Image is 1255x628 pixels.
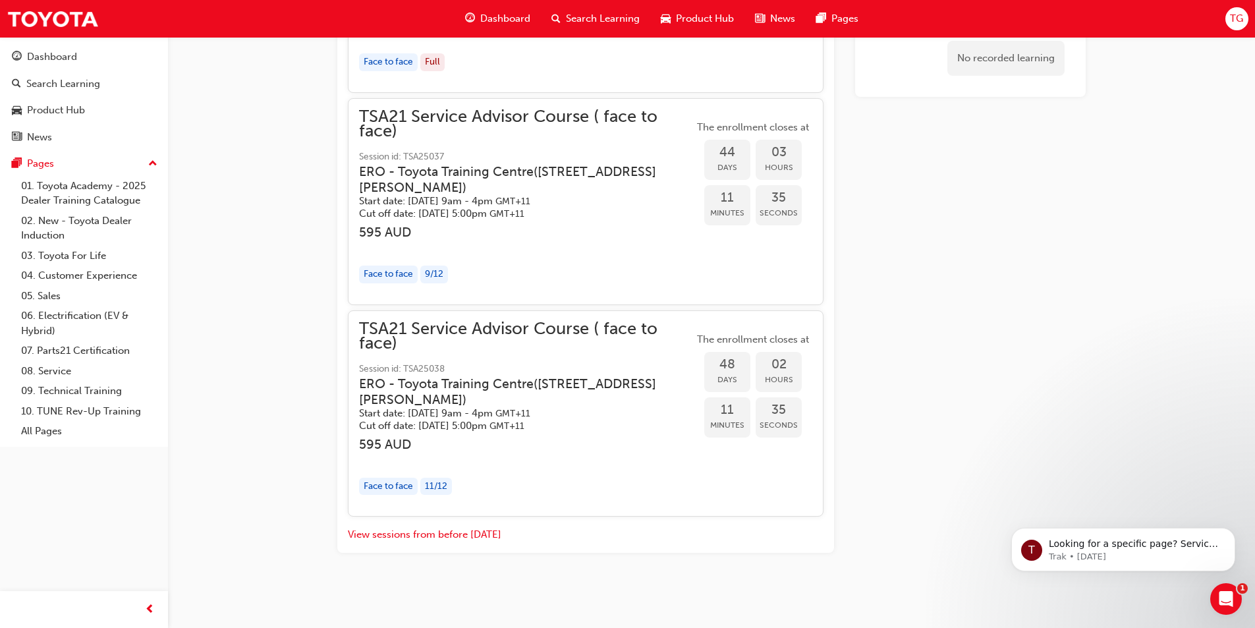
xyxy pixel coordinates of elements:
[27,130,52,145] div: News
[495,196,530,207] span: Australian Eastern Daylight Time GMT+11
[704,357,750,372] span: 48
[145,602,155,618] span: prev-icon
[5,72,163,96] a: Search Learning
[359,420,673,432] h5: Cut off date: [DATE] 5:00pm
[755,11,765,27] span: news-icon
[551,11,561,27] span: search-icon
[1225,7,1248,30] button: TG
[495,408,530,419] span: Australian Eastern Daylight Time GMT+11
[816,11,826,27] span: pages-icon
[756,160,802,175] span: Hours
[420,53,445,71] div: Full
[27,156,54,171] div: Pages
[756,357,802,372] span: 02
[1230,11,1243,26] span: TG
[704,190,750,206] span: 11
[489,208,524,219] span: Australian Eastern Daylight Time GMT+11
[991,500,1255,592] iframe: Intercom notifications message
[661,11,671,27] span: car-icon
[806,5,869,32] a: pages-iconPages
[756,372,802,387] span: Hours
[26,76,100,92] div: Search Learning
[770,11,795,26] span: News
[489,420,524,432] span: Australian Eastern Daylight Time GMT+11
[704,206,750,221] span: Minutes
[16,381,163,401] a: 09. Technical Training
[359,208,673,220] h5: Cut off date: [DATE] 5:00pm
[359,437,694,452] h3: 595 AUD
[359,195,673,208] h5: Start date: [DATE] 9am - 4pm
[480,11,530,26] span: Dashboard
[148,156,157,173] span: up-icon
[676,11,734,26] span: Product Hub
[756,145,802,160] span: 03
[16,421,163,442] a: All Pages
[16,286,163,306] a: 05. Sales
[359,322,812,506] button: TSA21 Service Advisor Course ( face to face)Session id: TSA25038ERO - Toyota Training Centre([STR...
[16,401,163,422] a: 10. TUNE Rev-Up Training
[359,362,694,377] span: Session id: TSA25038
[359,109,812,294] button: TSA21 Service Advisor Course ( face to face)Session id: TSA25037ERO - Toyota Training Centre([STR...
[650,5,744,32] a: car-iconProduct Hub
[420,266,448,283] div: 9 / 12
[7,4,99,34] img: Trak
[27,49,77,65] div: Dashboard
[16,211,163,246] a: 02. New - Toyota Dealer Induction
[1210,583,1242,615] iframe: Intercom live chat
[359,266,418,283] div: Face to face
[541,5,650,32] a: search-iconSearch Learning
[359,53,418,71] div: Face to face
[27,103,85,118] div: Product Hub
[5,125,163,150] a: News
[12,78,21,90] span: search-icon
[348,527,501,542] button: View sessions from before [DATE]
[744,5,806,32] a: news-iconNews
[756,403,802,418] span: 35
[12,105,22,117] span: car-icon
[704,418,750,433] span: Minutes
[1237,583,1248,594] span: 1
[756,190,802,206] span: 35
[359,376,673,407] h3: ERO - Toyota Training Centre ( [STREET_ADDRESS][PERSON_NAME] )
[5,152,163,176] button: Pages
[16,306,163,341] a: 06. Electrification (EV & Hybrid)
[359,322,694,351] span: TSA21 Service Advisor Course ( face to face)
[420,478,452,496] div: 11 / 12
[12,51,22,63] span: guage-icon
[12,158,22,170] span: pages-icon
[455,5,541,32] a: guage-iconDashboard
[16,246,163,266] a: 03. Toyota For Life
[694,332,812,347] span: The enrollment closes at
[359,109,694,139] span: TSA21 Service Advisor Course ( face to face)
[359,150,694,165] span: Session id: TSA25037
[465,11,475,27] span: guage-icon
[359,164,673,195] h3: ERO - Toyota Training Centre ( [STREET_ADDRESS][PERSON_NAME] )
[16,176,163,211] a: 01. Toyota Academy - 2025 Dealer Training Catalogue
[756,206,802,221] span: Seconds
[947,41,1065,76] div: No recorded learning
[756,418,802,433] span: Seconds
[5,98,163,123] a: Product Hub
[831,11,858,26] span: Pages
[704,145,750,160] span: 44
[16,341,163,361] a: 07. Parts21 Certification
[12,132,22,144] span: news-icon
[5,42,163,152] button: DashboardSearch LearningProduct HubNews
[704,160,750,175] span: Days
[704,403,750,418] span: 11
[359,407,673,420] h5: Start date: [DATE] 9am - 4pm
[16,266,163,286] a: 04. Customer Experience
[359,225,694,240] h3: 595 AUD
[359,478,418,496] div: Face to face
[566,11,640,26] span: Search Learning
[5,45,163,69] a: Dashboard
[694,120,812,135] span: The enrollment closes at
[16,361,163,382] a: 08. Service
[704,372,750,387] span: Days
